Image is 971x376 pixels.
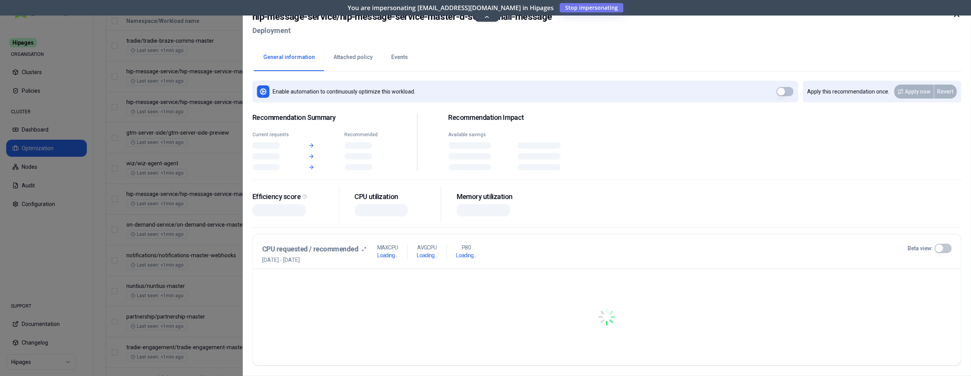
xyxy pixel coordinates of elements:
[457,192,537,201] div: Memory utilization
[262,256,366,264] span: [DATE] - [DATE]
[345,132,386,138] div: Recommended
[252,10,552,24] h2: hip-message-service / hip-message-service-master-d-send-email-message
[382,44,417,71] button: Events
[252,132,294,138] div: Current requests
[252,24,552,38] h2: Deployment
[273,88,415,95] p: Enable automation to continuously optimize this workload.
[807,88,890,95] p: Apply this recommendation once.
[417,251,437,259] h1: Loading...
[448,132,513,138] div: Available savings
[252,192,333,201] div: Efficiency score
[378,251,398,259] h1: Loading...
[355,192,435,201] div: CPU utilization
[252,113,386,122] span: Recommendation Summary
[448,113,582,122] h2: Recommendation Impact
[262,244,359,255] h3: CPU requested / recommended
[456,251,476,259] h1: Loading...
[908,244,933,252] label: Beta view:
[417,244,437,251] p: AVG CPU
[462,244,471,251] p: P80
[377,244,398,251] p: MAX CPU
[324,44,382,71] button: Attached policy
[254,44,324,71] button: General information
